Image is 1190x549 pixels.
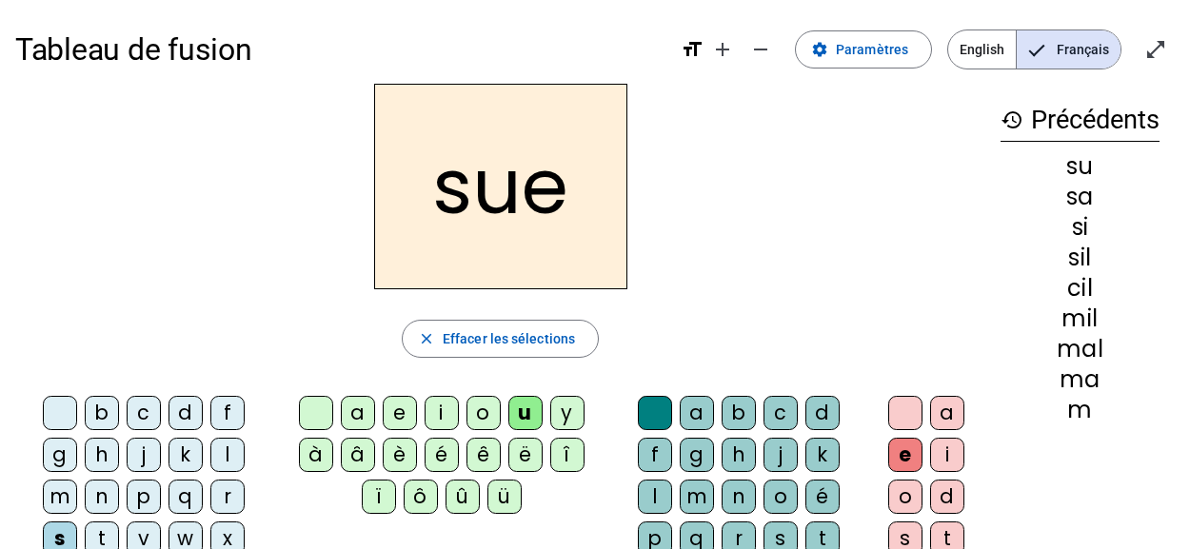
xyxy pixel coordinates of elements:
div: e [383,396,417,430]
div: b [722,396,756,430]
div: b [85,396,119,430]
mat-icon: history [1001,108,1023,131]
div: h [722,438,756,472]
div: c [764,396,798,430]
div: g [43,438,77,472]
mat-icon: remove [749,38,772,61]
span: Paramètres [836,38,908,61]
div: c [127,396,161,430]
span: Français [1017,30,1121,69]
mat-icon: format_size [681,38,704,61]
div: o [888,480,922,514]
div: a [341,396,375,430]
div: j [127,438,161,472]
h1: Tableau de fusion [15,19,665,80]
div: mil [1001,307,1160,330]
div: ê [466,438,501,472]
div: ma [1001,368,1160,391]
div: r [210,480,245,514]
div: sa [1001,186,1160,208]
div: i [930,438,964,472]
mat-icon: open_in_full [1144,38,1167,61]
div: m [1001,399,1160,422]
div: d [805,396,840,430]
mat-button-toggle-group: Language selection [947,29,1121,69]
div: f [638,438,672,472]
div: l [638,480,672,514]
div: î [550,438,585,472]
div: q [169,480,203,514]
mat-icon: close [418,330,435,347]
div: u [508,396,543,430]
div: ô [404,480,438,514]
span: English [948,30,1016,69]
button: Entrer en plein écran [1137,30,1175,69]
span: Effacer les sélections [443,327,575,350]
div: é [805,480,840,514]
div: f [210,396,245,430]
button: Effacer les sélections [402,320,599,358]
div: é [425,438,459,472]
mat-icon: add [711,38,734,61]
div: k [169,438,203,472]
div: e [888,438,922,472]
div: y [550,396,585,430]
div: a [930,396,964,430]
div: è [383,438,417,472]
div: a [680,396,714,430]
div: m [43,480,77,514]
div: à [299,438,333,472]
div: h [85,438,119,472]
div: û [446,480,480,514]
div: g [680,438,714,472]
div: cil [1001,277,1160,300]
div: ë [508,438,543,472]
div: mal [1001,338,1160,361]
h2: sue [374,84,627,289]
div: â [341,438,375,472]
div: sil [1001,246,1160,269]
button: Diminuer la taille de la police [742,30,780,69]
div: n [85,480,119,514]
div: ü [487,480,522,514]
div: k [805,438,840,472]
div: d [930,480,964,514]
div: o [466,396,501,430]
button: Paramètres [795,30,932,69]
div: l [210,438,245,472]
div: su [1001,155,1160,178]
div: j [764,438,798,472]
div: o [764,480,798,514]
div: n [722,480,756,514]
mat-icon: settings [811,41,828,58]
div: ï [362,480,396,514]
div: p [127,480,161,514]
div: m [680,480,714,514]
div: i [425,396,459,430]
div: d [169,396,203,430]
button: Augmenter la taille de la police [704,30,742,69]
h3: Précédents [1001,99,1160,142]
div: si [1001,216,1160,239]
